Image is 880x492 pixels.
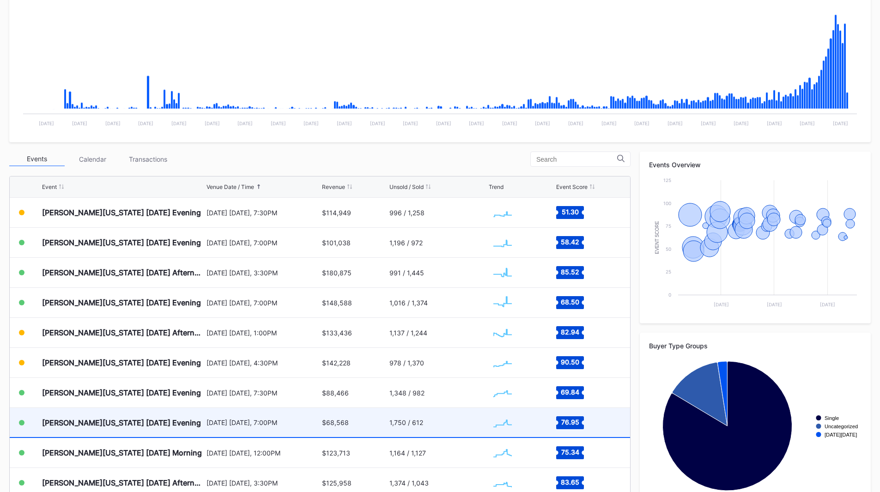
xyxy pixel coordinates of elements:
div: [PERSON_NAME][US_STATE] [DATE] Evening [42,388,201,397]
div: Calendar [65,152,120,166]
text: 75 [666,223,671,229]
text: 82.94 [561,328,579,336]
div: 1,164 / 1,127 [389,449,426,457]
div: [DATE] [DATE], 3:30PM [206,479,320,487]
text: [DATE] [714,302,729,307]
div: $133,436 [322,329,352,337]
text: [DATE] [138,121,153,126]
text: [DATE] [72,121,87,126]
text: 100 [663,200,671,206]
input: Search [536,156,617,163]
text: 76.95 [561,418,579,425]
div: $142,228 [322,359,351,367]
svg: Chart title [649,176,862,314]
div: Transactions [120,152,176,166]
text: [DATE] [271,121,286,126]
div: [DATE] [DATE], 7:00PM [206,299,320,307]
text: [DATE] [171,121,187,126]
text: 69.84 [561,388,579,396]
text: [DATE] [105,121,121,126]
text: 125 [663,177,671,183]
text: Single [825,415,839,421]
div: $68,568 [322,419,349,426]
div: $123,713 [322,449,350,457]
div: Event Score [556,183,588,190]
div: [PERSON_NAME][US_STATE] [DATE] Evening [42,238,201,247]
div: [DATE] [DATE], 7:30PM [206,209,320,217]
text: 25 [666,269,671,274]
svg: Chart title [489,351,516,374]
svg: Chart title [489,261,516,284]
div: [PERSON_NAME][US_STATE] [DATE] Afternoon [42,268,204,277]
svg: Chart title [489,231,516,254]
text: [DATE] [403,121,418,126]
text: 58.42 [561,238,579,246]
text: [DATE] [820,302,835,307]
div: Buyer Type Groups [649,342,862,350]
text: 0 [668,292,671,298]
text: 85.52 [561,268,579,276]
div: [DATE] [DATE], 7:00PM [206,239,320,247]
text: [DATE][DATE] [825,432,857,437]
div: 991 / 1,445 [389,269,424,277]
svg: Chart title [489,291,516,314]
div: 1,196 / 972 [389,239,423,247]
text: [DATE] [303,121,319,126]
div: 1,016 / 1,374 [389,299,428,307]
div: 1,137 / 1,244 [389,329,427,337]
div: [DATE] [DATE], 4:30PM [206,359,320,367]
text: [DATE] [601,121,617,126]
svg: Chart title [489,381,516,404]
div: Revenue [322,183,345,190]
div: [PERSON_NAME][US_STATE] [DATE] Afternoon [42,328,204,337]
div: 996 / 1,258 [389,209,425,217]
text: 90.50 [561,358,579,366]
div: $125,958 [322,479,352,487]
text: Event Score [655,221,660,254]
text: [DATE] [568,121,583,126]
text: [DATE] [436,121,451,126]
div: 1,750 / 612 [389,419,423,426]
text: [DATE] [668,121,683,126]
text: [DATE] [800,121,815,126]
svg: Chart title [489,321,516,344]
text: 75.34 [561,448,579,456]
div: [PERSON_NAME][US_STATE] [DATE] Evening [42,418,201,427]
div: [PERSON_NAME][US_STATE] [DATE] Evening [42,298,201,307]
div: Events Overview [649,161,862,169]
text: [DATE] [502,121,517,126]
text: [DATE] [734,121,749,126]
text: [DATE] [767,121,782,126]
div: 1,374 / 1,043 [389,479,429,487]
text: 51.30 [561,208,578,216]
svg: Chart title [489,411,516,434]
text: [DATE] [701,121,716,126]
div: Venue Date / Time [206,183,254,190]
text: [DATE] [205,121,220,126]
div: Trend [489,183,504,190]
text: 50 [666,246,671,252]
div: 1,348 / 982 [389,389,425,397]
div: [DATE] [DATE], 7:00PM [206,419,320,426]
div: Events [9,152,65,166]
div: Unsold / Sold [389,183,424,190]
text: [DATE] [469,121,484,126]
svg: Chart title [489,441,516,464]
text: 68.50 [561,298,579,306]
div: [DATE] [DATE], 1:00PM [206,329,320,337]
div: $88,466 [322,389,349,397]
div: [PERSON_NAME][US_STATE] [DATE] Evening [42,208,201,217]
text: [DATE] [833,121,848,126]
text: [DATE] [39,121,54,126]
div: $148,588 [322,299,352,307]
text: [DATE] [370,121,385,126]
text: [DATE] [535,121,550,126]
div: $114,949 [322,209,351,217]
div: Event [42,183,57,190]
text: [DATE] [634,121,649,126]
div: [DATE] [DATE], 3:30PM [206,269,320,277]
div: 978 / 1,370 [389,359,424,367]
div: [PERSON_NAME][US_STATE] [DATE] Afternoon [42,478,204,487]
div: [DATE] [DATE], 7:30PM [206,389,320,397]
div: [PERSON_NAME][US_STATE] [DATE] Evening [42,358,201,367]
